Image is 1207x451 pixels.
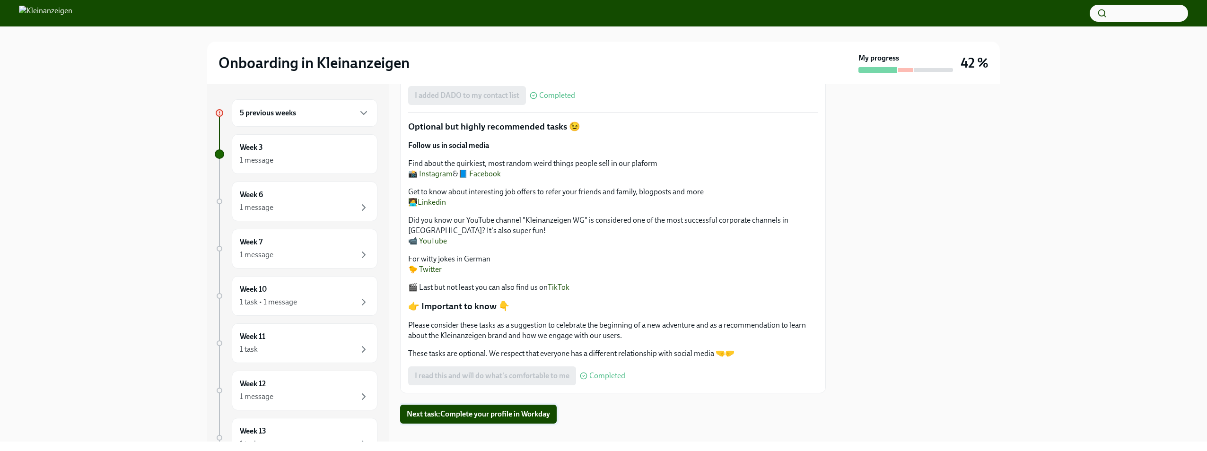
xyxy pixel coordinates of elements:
a: 🧑‍💻Linkedin [408,198,446,207]
span: Completed [589,372,625,380]
p: 👉 Important to know 👇 [408,300,818,312]
div: 1 message [240,250,273,260]
a: 📸 Instagram [408,169,453,178]
a: 🐤 Twitter [408,265,442,274]
h6: Week 7 [240,237,262,247]
strong: My progress [858,53,899,63]
div: 1 message [240,202,273,213]
span: Completed [539,92,575,99]
div: 1 message [240,391,273,402]
h6: 5 previous weeks [240,108,296,118]
a: TikTok [548,283,569,292]
p: Optional but highly recommended tasks 😉 [408,121,818,133]
p: 🎬 Last but not least you can also find us on [408,282,818,293]
p: Get to know about interesting job offers to refer your friends and family, blogposts and more [408,187,818,208]
a: Week 61 message [215,182,377,221]
a: Week 121 message [215,371,377,410]
a: 📘 Facebook [458,169,501,178]
a: 📹 YouTube [408,236,447,245]
span: Next task : Complete your profile in Workday [407,409,550,419]
h6: Week 6 [240,190,263,200]
h6: Week 12 [240,379,266,389]
h6: Week 13 [240,426,266,436]
div: 1 task [240,344,258,355]
button: Next task:Complete your profile in Workday [400,405,557,424]
p: Please consider these tasks as a suggestion to celebrate the beginning of a new adventure and as ... [408,320,818,341]
h2: Onboarding in Kleinanzeigen [219,53,410,72]
div: 1 task • 1 message [240,297,297,307]
a: Week 111 task [215,323,377,363]
h3: 42 % [961,54,988,71]
div: 1 message [240,155,273,165]
h6: Week 3 [240,142,263,153]
p: Find about the quirkiest, most random weird things people sell in our plaform & [408,158,818,179]
a: Week 31 message [215,134,377,174]
h6: Week 10 [240,284,267,295]
p: Did you know our YouTube channel "Kleinanzeigen WG" is considered one of the most successful corp... [408,215,818,246]
div: 5 previous weeks [232,99,377,127]
p: For witty jokes in German [408,254,818,275]
strong: Follow us in social media [408,141,489,150]
h6: Week 11 [240,331,265,342]
div: 1 task [240,439,258,449]
a: Week 71 message [215,229,377,269]
img: Kleinanzeigen [19,6,72,21]
p: These tasks are optional. We respect that everyone has a different relationship with social media 🤜🤛 [408,348,818,359]
a: Week 101 task • 1 message [215,276,377,316]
